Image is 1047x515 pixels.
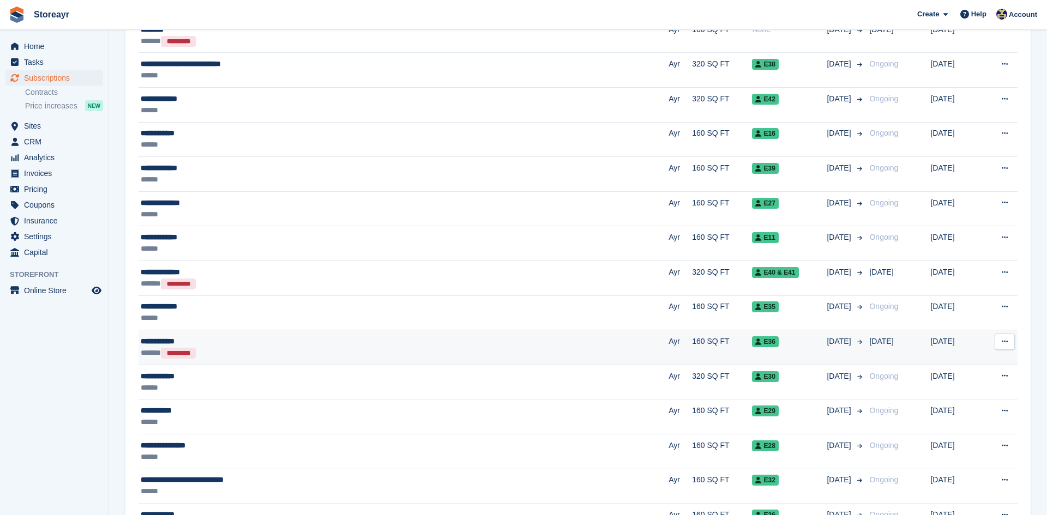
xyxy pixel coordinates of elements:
td: Ayr [669,330,692,365]
td: [DATE] [930,260,980,295]
span: [DATE] [827,336,853,347]
span: Account [1009,9,1037,20]
td: 160 SQ FT [692,191,752,226]
span: Ongoing [869,475,898,484]
a: menu [5,197,103,213]
a: Price increases NEW [25,100,103,112]
div: NEW [85,100,103,111]
td: [DATE] [930,365,980,399]
td: 160 SQ FT [692,330,752,365]
span: Ongoing [869,59,898,68]
td: Ayr [669,399,692,434]
td: Ayr [669,469,692,504]
td: Ayr [669,157,692,192]
a: menu [5,134,103,149]
a: menu [5,283,103,298]
img: stora-icon-8386f47178a22dfd0bd8f6a31ec36ba5ce8667c1dd55bd0f319d3a0aa187defe.svg [9,7,25,23]
td: [DATE] [930,295,980,330]
td: 160 SQ FT [692,399,752,434]
td: [DATE] [930,18,980,53]
span: Online Store [24,283,89,298]
span: Ongoing [869,198,898,207]
span: Subscriptions [24,70,89,86]
span: Ongoing [869,163,898,172]
td: Ayr [669,260,692,295]
span: E11 [752,232,778,243]
span: Analytics [24,150,89,165]
span: CRM [24,134,89,149]
span: Home [24,39,89,54]
span: Ongoing [869,406,898,415]
td: 160 SQ FT [692,434,752,469]
span: Capital [24,245,89,260]
span: [DATE] [869,25,893,34]
span: [DATE] [827,405,853,416]
td: 320 SQ FT [692,365,752,399]
td: [DATE] [930,53,980,88]
a: menu [5,229,103,244]
span: [DATE] [827,474,853,486]
td: Ayr [669,226,692,261]
td: [DATE] [930,157,980,192]
a: Preview store [90,284,103,297]
span: E30 [752,371,778,382]
div: None [752,24,827,35]
td: Ayr [669,295,692,330]
span: [DATE] [827,301,853,312]
img: Byron Mcindoe [996,9,1007,20]
span: Help [971,9,986,20]
td: Ayr [669,122,692,157]
a: menu [5,181,103,197]
span: E39 [752,163,778,174]
span: [DATE] [827,232,853,243]
span: [DATE] [827,93,853,105]
td: Ayr [669,191,692,226]
span: Ongoing [869,372,898,380]
span: Invoices [24,166,89,181]
td: 320 SQ FT [692,53,752,88]
span: Settings [24,229,89,244]
span: [DATE] [827,24,853,35]
span: Ongoing [869,302,898,311]
span: [DATE] [869,337,893,346]
span: Coupons [24,197,89,213]
td: [DATE] [930,226,980,261]
span: Create [917,9,939,20]
td: 160 SQ FT [692,18,752,53]
td: Ayr [669,434,692,469]
span: E35 [752,301,778,312]
span: E27 [752,198,778,209]
span: E36 [752,336,778,347]
td: 160 SQ FT [692,122,752,157]
a: menu [5,39,103,54]
span: E28 [752,440,778,451]
td: [DATE] [930,191,980,226]
span: [DATE] [827,58,853,70]
td: 320 SQ FT [692,87,752,122]
td: Ayr [669,365,692,399]
a: menu [5,70,103,86]
a: menu [5,245,103,260]
span: E38 [752,59,778,70]
span: E42 [752,94,778,105]
span: Sites [24,118,89,134]
span: E32 [752,475,778,486]
td: Ayr [669,87,692,122]
td: 320 SQ FT [692,260,752,295]
td: 160 SQ FT [692,226,752,261]
td: [DATE] [930,399,980,434]
span: [DATE] [827,371,853,382]
span: [DATE] [827,197,853,209]
td: [DATE] [930,434,980,469]
td: 160 SQ FT [692,469,752,504]
span: [DATE] [827,162,853,174]
span: [DATE] [869,268,893,276]
span: Pricing [24,181,89,197]
td: [DATE] [930,469,980,504]
span: E40 & E41 [752,267,798,278]
td: Ayr [669,18,692,53]
a: Contracts [25,87,103,98]
span: E29 [752,405,778,416]
td: Ayr [669,53,692,88]
a: menu [5,213,103,228]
